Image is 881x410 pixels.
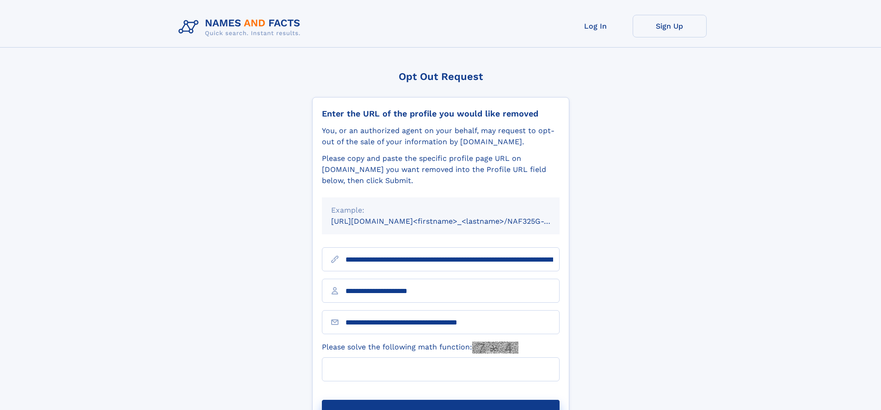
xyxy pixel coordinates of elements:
div: You, or an authorized agent on your behalf, may request to opt-out of the sale of your informatio... [322,125,560,147]
a: Sign Up [633,15,707,37]
img: Logo Names and Facts [175,15,308,40]
small: [URL][DOMAIN_NAME]<firstname>_<lastname>/NAF325G-xxxxxxxx [331,217,577,226]
div: Enter the URL of the profile you would like removed [322,109,560,119]
div: Opt Out Request [312,71,569,82]
label: Please solve the following math function: [322,342,518,354]
div: Please copy and paste the specific profile page URL on [DOMAIN_NAME] you want removed into the Pr... [322,153,560,186]
div: Example: [331,205,550,216]
a: Log In [559,15,633,37]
